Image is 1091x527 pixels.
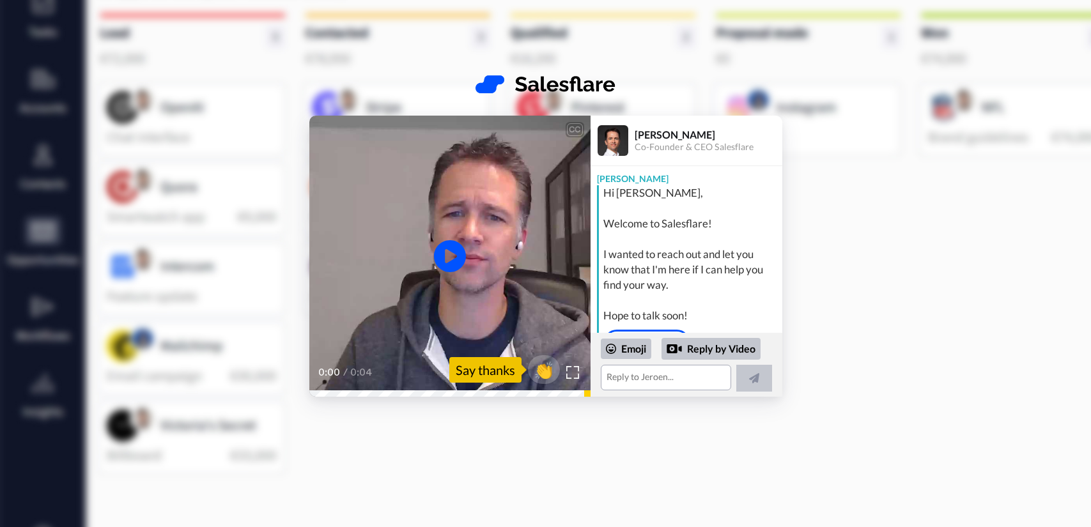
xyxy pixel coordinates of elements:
span: 0:00 [318,365,341,380]
div: Co-Founder & CEO Salesflare [635,142,782,153]
img: Profile Image [598,125,628,156]
div: [PERSON_NAME] [591,166,782,185]
a: Book a call [603,330,690,356]
img: Salesflare logo [476,72,616,97]
div: [PERSON_NAME] [635,128,782,141]
button: 👏 [528,355,560,384]
div: Reply by Video [662,338,761,360]
span: 0:04 [350,365,373,380]
div: CC [567,123,583,136]
div: Say thanks [449,357,522,383]
div: Emoji [601,339,651,359]
span: 👏 [528,360,560,380]
span: / [343,365,348,380]
div: Reply by Video [667,341,682,356]
div: Hi [PERSON_NAME], Welcome to Salesflare! I wanted to reach out and let you know that I'm here if ... [603,185,779,323]
img: Full screen [566,366,579,379]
